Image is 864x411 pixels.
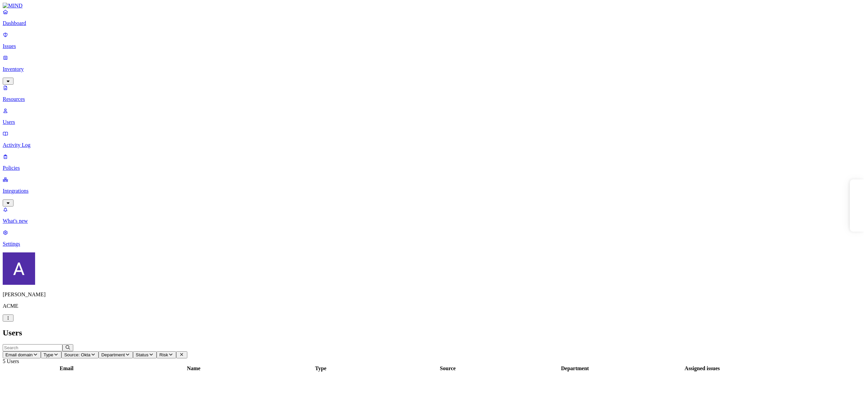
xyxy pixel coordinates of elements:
div: Name [131,365,257,372]
p: Activity Log [3,142,861,148]
span: 5 Users [3,358,19,364]
a: Issues [3,32,861,49]
a: Policies [3,154,861,171]
p: Settings [3,241,861,247]
p: ACME [3,303,861,309]
h2: Users [3,328,861,337]
p: Issues [3,43,861,49]
span: Risk [159,352,168,357]
p: Resources [3,96,861,102]
p: Users [3,119,861,125]
iframe: Marker.io feedback button [850,180,864,232]
span: Source: Okta [64,352,90,357]
span: Email domain [5,352,33,357]
a: Integrations [3,176,861,205]
div: Source [385,365,511,372]
p: Dashboard [3,20,861,26]
p: Integrations [3,188,861,194]
p: Policies [3,165,861,171]
span: Status [136,352,148,357]
a: Inventory [3,55,861,84]
div: Type [258,365,383,372]
a: Dashboard [3,9,861,26]
img: MIND [3,3,23,9]
span: Type [44,352,53,357]
div: Department [512,365,638,372]
a: Settings [3,229,861,247]
p: Inventory [3,66,861,72]
p: What's new [3,218,861,224]
a: Resources [3,85,861,102]
a: What's new [3,207,861,224]
p: [PERSON_NAME] [3,292,861,298]
div: Assigned issues [639,365,765,372]
div: Email [4,365,130,372]
a: Activity Log [3,131,861,148]
img: Avigail Bronznick [3,252,35,285]
a: MIND [3,3,861,9]
input: Search [3,344,62,351]
a: Users [3,108,861,125]
span: Department [101,352,125,357]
